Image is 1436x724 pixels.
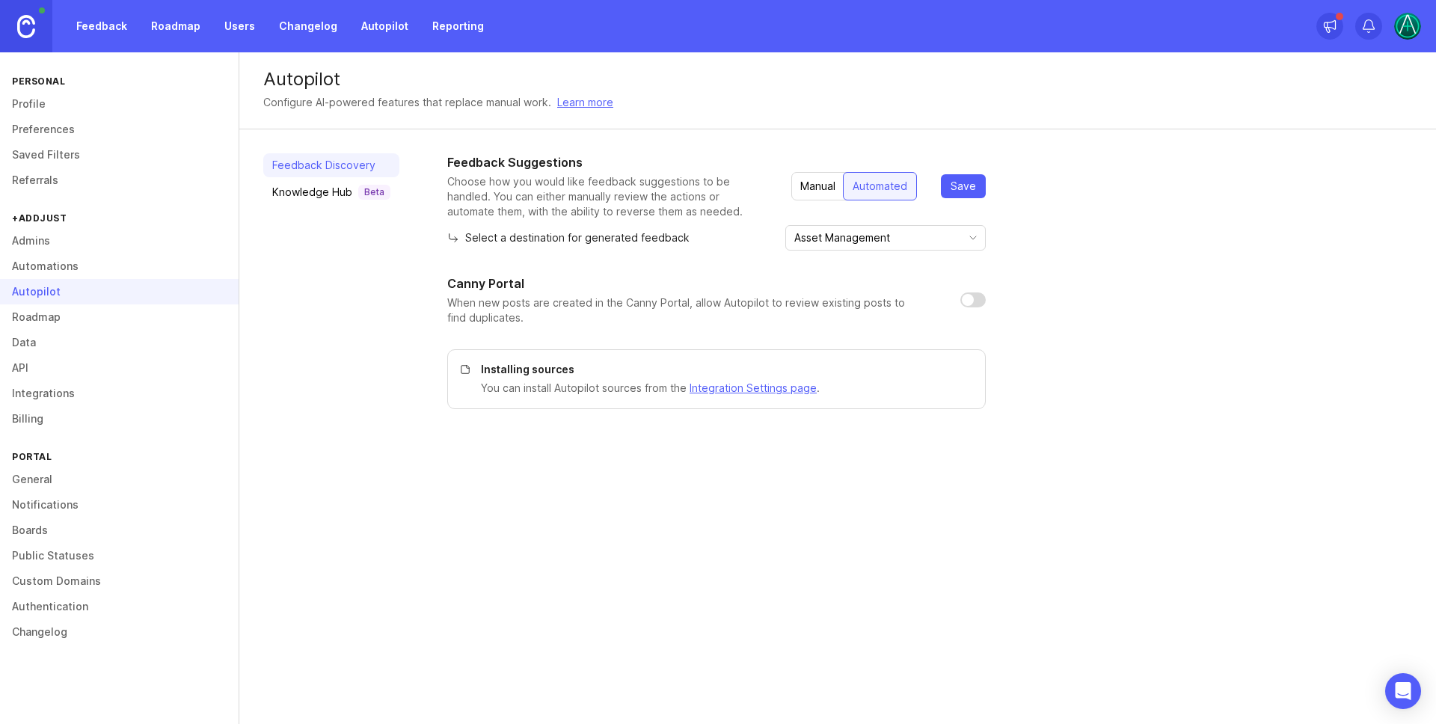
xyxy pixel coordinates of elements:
p: Choose how you would like feedback suggestions to be handled. You can either manually review the ... [447,174,767,219]
div: Autopilot [263,70,1412,88]
p: Select a destination for generated feedback [447,230,690,245]
a: Reporting [423,13,493,40]
img: Canny Home [17,15,35,38]
a: Autopilot [352,13,417,40]
button: Manual [791,172,844,200]
a: Learn more [557,94,613,111]
button: Automated [843,172,917,200]
p: Beta [364,186,384,198]
img: Jonathan Griffey [1394,13,1421,40]
a: Roadmap [142,13,209,40]
a: Users [215,13,264,40]
p: Installing sources [481,362,967,377]
h1: Feedback Suggestions [447,153,767,171]
button: Save [941,174,986,198]
p: When new posts are created in the Canny Portal, allow Autopilot to review existing posts to find ... [447,295,936,325]
a: Changelog [270,13,346,40]
a: Feedback [67,13,136,40]
div: toggle menu [785,225,986,251]
svg: toggle icon [961,232,985,244]
a: Integration Settings page [690,381,817,394]
p: You can install Autopilot sources from the . [481,380,967,396]
div: Configure AI-powered features that replace manual work. [263,94,551,111]
span: Save [951,179,976,194]
div: Manual [791,173,844,200]
h1: Canny Portal [447,274,524,292]
a: Knowledge HubBeta [263,180,399,204]
a: Feedback Discovery [263,153,399,177]
div: Open Intercom Messenger [1385,673,1421,709]
div: Knowledge Hub [272,185,390,200]
input: Asset Management [794,230,960,246]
